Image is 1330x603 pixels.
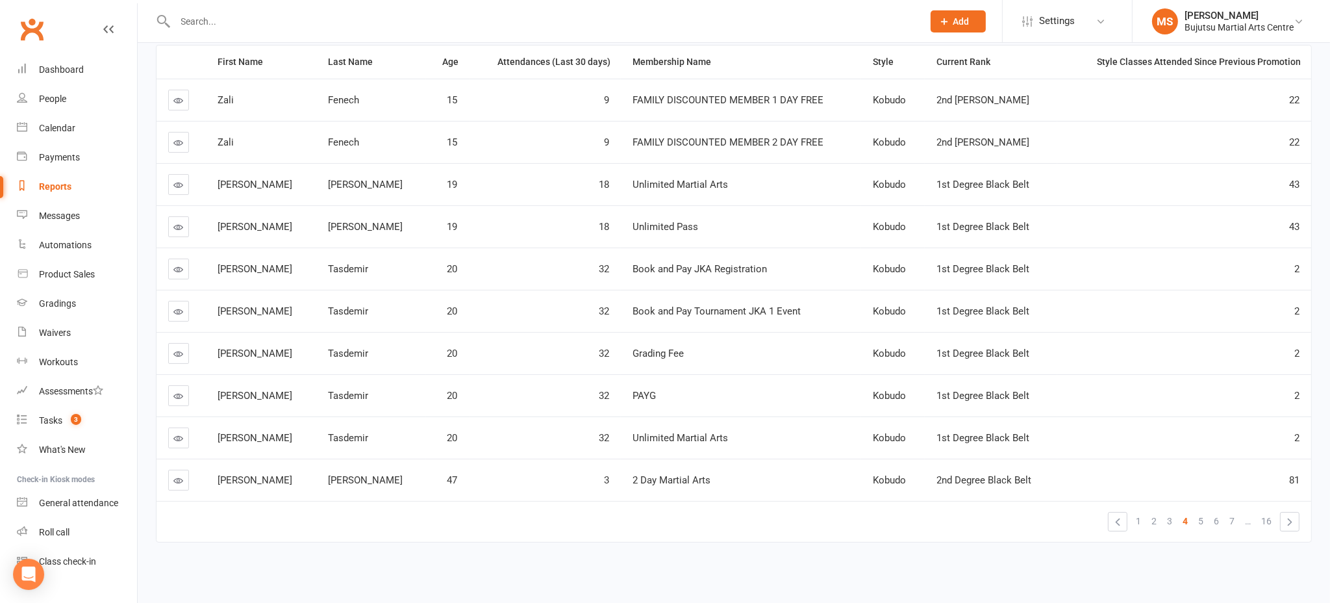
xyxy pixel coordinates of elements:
span: 22 [1289,94,1299,106]
span: FAMILY DISCOUNTED MEMBER 1 DAY FREE [633,94,823,106]
span: Tasdemir [328,348,368,359]
a: What's New [17,435,137,465]
span: 20 [447,348,458,359]
span: Kobudo [873,432,906,444]
span: 1st Degree Black Belt [936,305,1029,317]
span: 18 [599,221,609,233]
a: Waivers [17,318,137,348]
span: [PERSON_NAME] [328,179,403,190]
span: 3 [604,474,609,486]
div: Age [438,57,458,67]
span: Kobudo [873,305,906,317]
a: Class kiosk mode [17,547,137,576]
span: [PERSON_NAME] [218,474,292,486]
span: 43 [1289,179,1299,190]
div: Product Sales [39,269,95,279]
span: 20 [447,305,458,317]
a: « [1109,513,1127,531]
span: 20 [447,432,458,444]
a: Tasks 3 [17,406,137,435]
div: Payments [39,152,80,162]
a: 3 [1162,512,1177,530]
span: Tasdemir [328,432,368,444]
div: What's New [39,444,86,455]
div: Messages [39,211,80,221]
span: 1st Degree Black Belt [936,221,1029,233]
a: Automations [17,231,137,260]
span: 6 [1214,512,1219,530]
a: 5 [1193,512,1209,530]
span: 9 [604,136,609,148]
span: 32 [599,390,609,402]
span: Settings [1039,6,1075,36]
span: 9 [604,94,609,106]
span: Kobudo [873,136,906,148]
span: [PERSON_NAME] [218,305,292,317]
div: First Name [218,57,305,67]
div: Membership Name [633,57,851,67]
a: 4 [1177,512,1193,530]
span: Kobudo [873,221,906,233]
div: Dashboard [39,64,84,75]
div: Bujutsu Martial Arts Centre [1185,21,1294,33]
span: Kobudo [873,348,906,359]
span: [PERSON_NAME] [218,432,292,444]
span: [PERSON_NAME] [218,390,292,402]
span: Fenech [328,136,359,148]
span: 2 [1294,432,1299,444]
div: MS [1152,8,1178,34]
span: 2 [1294,390,1299,402]
span: 2nd [PERSON_NAME] [936,136,1029,148]
span: 43 [1289,221,1299,233]
span: Tasdemir [328,390,368,402]
div: Gradings [39,298,76,309]
span: 2 [1294,263,1299,275]
div: Workouts [39,357,78,367]
a: 1 [1131,512,1146,530]
span: 1st Degree Black Belt [936,432,1029,444]
span: 20 [447,390,458,402]
span: Add [953,16,970,27]
span: 16 [1261,512,1272,530]
span: 4 [1183,512,1188,530]
div: People [39,94,66,104]
span: 32 [599,305,609,317]
div: General attendance [39,498,118,508]
span: 1st Degree Black Belt [936,348,1029,359]
a: Product Sales [17,260,137,289]
a: Gradings [17,289,137,318]
span: 20 [447,263,458,275]
a: 16 [1256,512,1277,530]
a: Reports [17,172,137,201]
button: Add [931,10,986,32]
a: People [17,84,137,114]
span: 2 [1294,305,1299,317]
a: Assessments [17,377,137,406]
span: Grading Fee [633,348,684,359]
span: Kobudo [873,263,906,275]
span: 1st Degree Black Belt [936,390,1029,402]
span: 47 [447,474,458,486]
a: … [1240,512,1256,530]
span: Unlimited Martial Arts [633,432,728,444]
span: 1st Degree Black Belt [936,179,1029,190]
div: Reports [39,181,71,192]
div: Style Classes Attended Since Previous Promotion [1069,57,1301,67]
span: 32 [599,263,609,275]
span: 32 [599,432,609,444]
span: 7 [1229,512,1235,530]
div: Calendar [39,123,75,133]
a: Dashboard [17,55,137,84]
span: 81 [1289,474,1299,486]
a: Roll call [17,518,137,547]
span: FAMILY DISCOUNTED MEMBER 2 DAY FREE [633,136,823,148]
span: Zali [218,94,234,106]
span: Tasdemir [328,263,368,275]
div: Automations [39,240,92,250]
span: 2 [1151,512,1157,530]
div: Style [873,57,914,67]
span: Kobudo [873,390,906,402]
div: Last Name [328,57,416,67]
span: 1 [1136,512,1141,530]
span: Kobudo [873,474,906,486]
